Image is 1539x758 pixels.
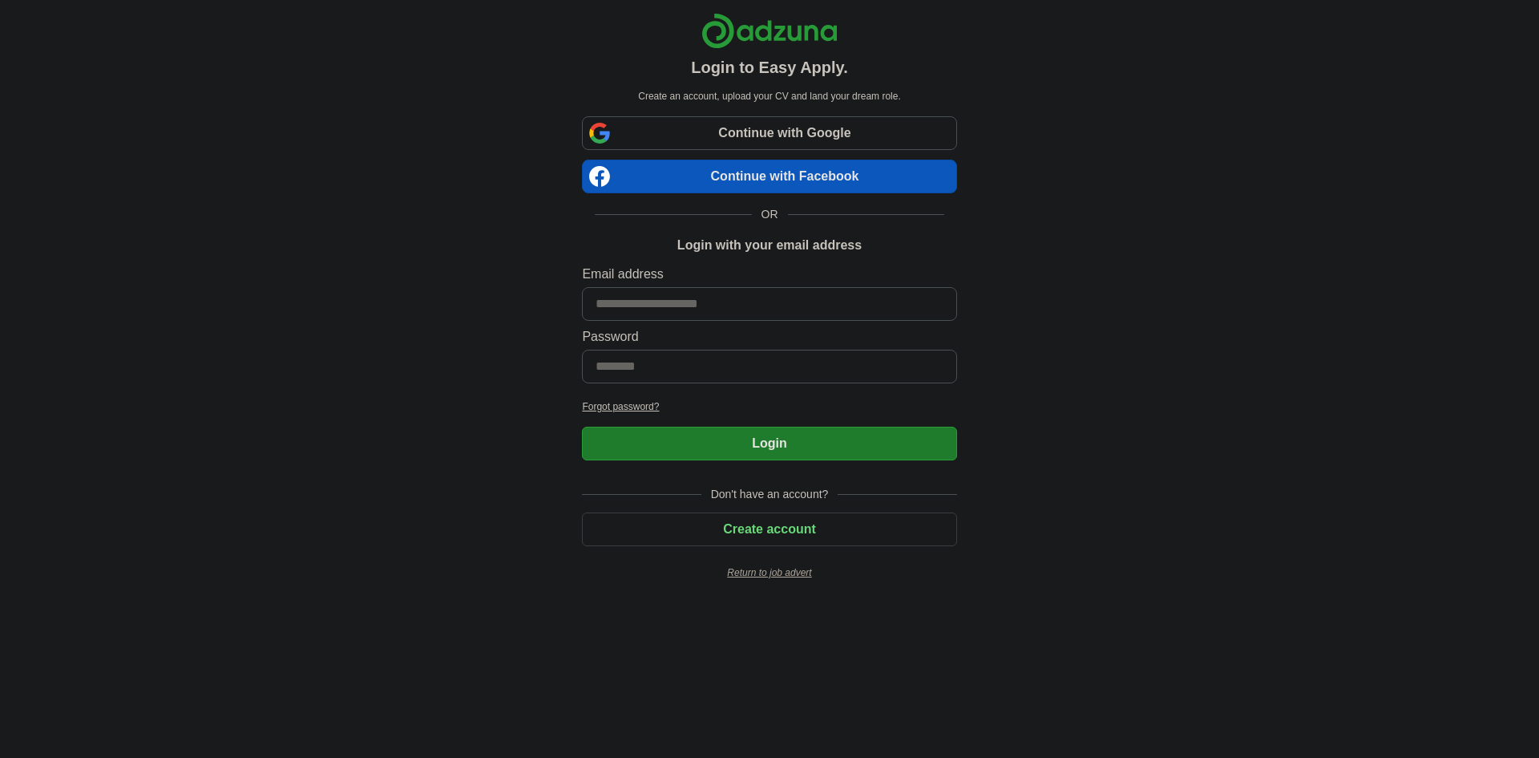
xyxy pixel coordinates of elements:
span: Don't have an account? [701,486,838,503]
a: Return to job advert [582,565,956,580]
button: Create account [582,513,956,546]
h1: Login to Easy Apply. [691,55,848,79]
p: Create an account, upload your CV and land your dream role. [585,89,953,103]
label: Password [582,327,956,347]
a: Continue with Facebook [582,160,956,193]
span: OR [752,206,788,223]
a: Forgot password? [582,399,956,414]
label: Email address [582,265,956,284]
a: Create account [582,522,956,536]
button: Login [582,427,956,460]
h1: Login with your email address [677,236,862,255]
a: Continue with Google [582,116,956,150]
img: Adzuna logo [701,13,838,49]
